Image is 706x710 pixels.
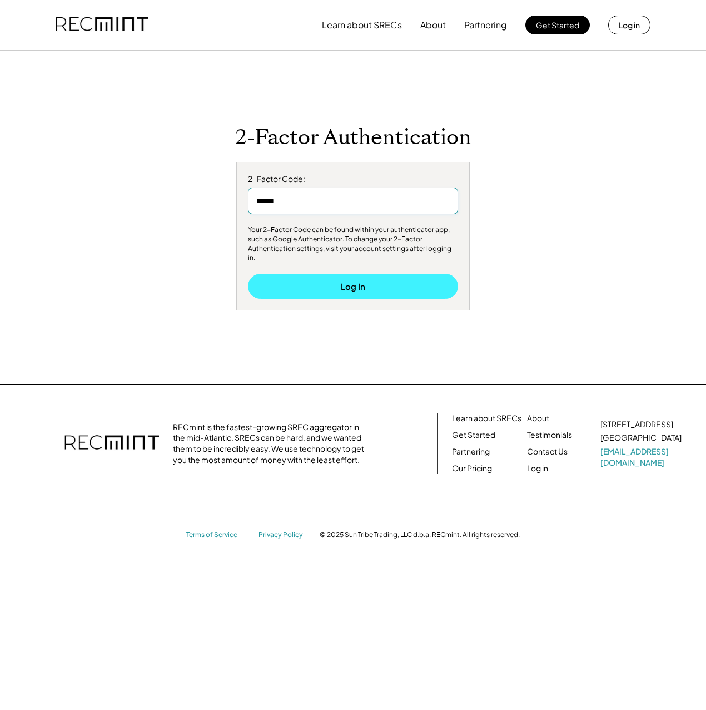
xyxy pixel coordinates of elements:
[248,225,458,263] div: Your 2-Factor Code can be found within your authenticator app, such as Google Authenticator. To c...
[258,530,309,540] a: Privacy Policy
[420,14,446,36] button: About
[320,530,520,539] div: © 2025 Sun Tribe Trading, LLC d.b.a. RECmint. All rights reserved.
[248,174,458,185] div: 2-Factor Code:
[452,463,492,474] a: Our Pricing
[527,463,548,474] a: Log in
[322,14,402,36] button: Learn about SRECs
[56,6,148,44] img: recmint-logotype%403x.png
[600,419,673,430] div: [STREET_ADDRESS]
[186,530,247,540] a: Terms of Service
[235,125,471,151] h1: 2-Factor Authentication
[248,274,458,299] button: Log In
[452,446,490,457] a: Partnering
[527,430,572,441] a: Testimonials
[173,422,370,465] div: RECmint is the fastest-growing SREC aggregator in the mid-Atlantic. SRECs can be hard, and we wan...
[527,446,568,457] a: Contact Us
[600,432,682,443] div: [GEOGRAPHIC_DATA]
[452,413,521,424] a: Learn about SRECs
[452,430,495,441] a: Get Started
[527,413,549,424] a: About
[525,16,590,34] button: Get Started
[608,16,650,34] button: Log in
[464,14,507,36] button: Partnering
[600,446,684,468] a: [EMAIL_ADDRESS][DOMAIN_NAME]
[64,424,159,463] img: recmint-logotype%403x.png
